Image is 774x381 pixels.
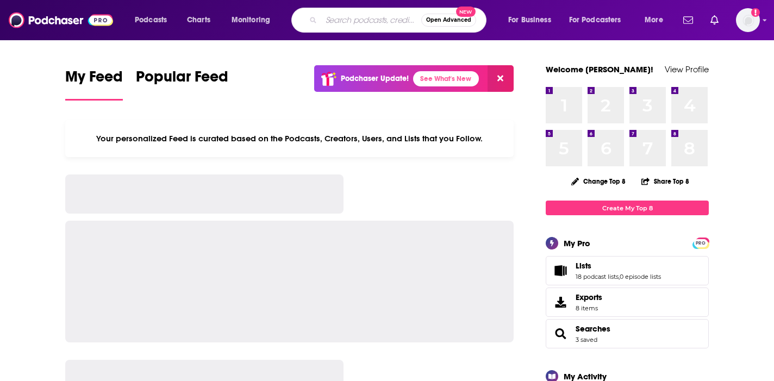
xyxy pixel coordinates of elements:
[576,261,661,271] a: Lists
[546,256,709,285] span: Lists
[679,11,697,29] a: Show notifications dropdown
[127,11,181,29] button: open menu
[562,11,637,29] button: open menu
[665,64,709,74] a: View Profile
[426,17,471,23] span: Open Advanced
[645,13,663,28] span: More
[736,8,760,32] img: User Profile
[65,67,123,92] span: My Feed
[576,336,597,343] a: 3 saved
[576,304,602,312] span: 8 items
[694,239,707,247] a: PRO
[620,273,661,280] a: 0 episode lists
[619,273,620,280] span: ,
[546,319,709,348] span: Searches
[550,263,571,278] a: Lists
[180,11,217,29] a: Charts
[421,14,476,27] button: Open AdvancedNew
[456,7,476,17] span: New
[341,74,409,83] p: Podchaser Update!
[751,8,760,17] svg: Add a profile image
[550,295,571,310] span: Exports
[546,288,709,317] a: Exports
[576,292,602,302] span: Exports
[564,238,590,248] div: My Pro
[136,67,228,101] a: Popular Feed
[224,11,284,29] button: open menu
[135,13,167,28] span: Podcasts
[546,64,653,74] a: Welcome [PERSON_NAME]!
[187,13,210,28] span: Charts
[321,11,421,29] input: Search podcasts, credits, & more...
[706,11,723,29] a: Show notifications dropdown
[508,13,551,28] span: For Business
[65,67,123,101] a: My Feed
[565,174,632,188] button: Change Top 8
[501,11,565,29] button: open menu
[576,261,591,271] span: Lists
[550,326,571,341] a: Searches
[736,8,760,32] span: Logged in as megcassidy
[413,71,479,86] a: See What's New
[9,10,113,30] img: Podchaser - Follow, Share and Rate Podcasts
[546,201,709,215] a: Create My Top 8
[302,8,497,33] div: Search podcasts, credits, & more...
[576,273,619,280] a: 18 podcast lists
[576,324,610,334] a: Searches
[637,11,677,29] button: open menu
[569,13,621,28] span: For Podcasters
[641,171,690,192] button: Share Top 8
[136,67,228,92] span: Popular Feed
[736,8,760,32] button: Show profile menu
[65,120,514,157] div: Your personalized Feed is curated based on the Podcasts, Creators, Users, and Lists that you Follow.
[232,13,270,28] span: Monitoring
